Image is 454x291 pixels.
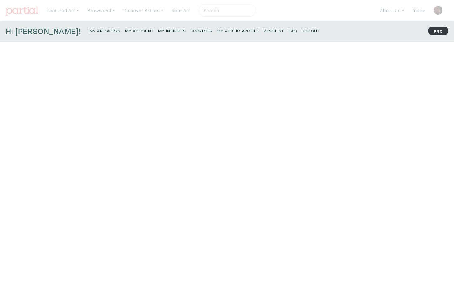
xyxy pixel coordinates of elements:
[377,4,407,17] a: About Us
[288,26,297,35] a: FAQ
[89,26,121,35] a: My Artworks
[264,26,284,35] a: Wishlist
[190,28,212,34] small: Bookings
[217,28,259,34] small: My Public Profile
[158,28,186,34] small: My Insights
[301,26,320,35] a: Log Out
[264,28,284,34] small: Wishlist
[288,28,297,34] small: FAQ
[190,26,212,35] a: Bookings
[203,7,250,14] input: Search
[125,26,154,35] a: My Account
[301,28,320,34] small: Log Out
[85,4,118,17] a: Browse All
[158,26,186,35] a: My Insights
[89,28,121,34] small: My Artworks
[428,27,448,35] strong: PRO
[125,28,154,34] small: My Account
[6,26,81,36] h4: Hi [PERSON_NAME]!
[433,6,443,15] img: phpThumb.php
[410,4,428,17] a: Inbox
[121,4,166,17] a: Discover Artists
[44,4,82,17] a: Featured Art
[217,26,259,35] a: My Public Profile
[169,4,193,17] a: Rent Art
